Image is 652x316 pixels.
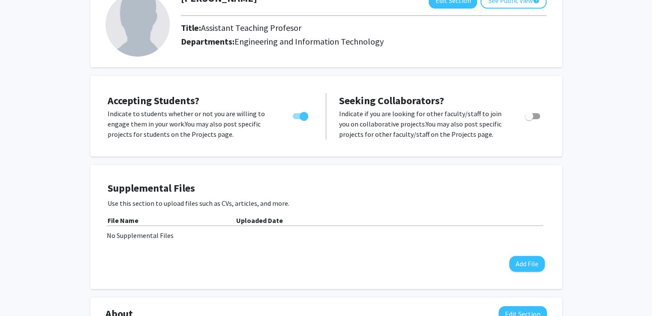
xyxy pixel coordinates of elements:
p: Indicate to students whether or not you are willing to engage them in your work. You may also pos... [108,108,276,139]
button: Add File [509,256,545,272]
span: Accepting Students? [108,94,199,107]
p: Indicate if you are looking for other faculty/staff to join you on collaborative projects. You ma... [339,108,508,139]
div: No Supplemental Files [107,230,546,241]
h2: Departments: [174,36,553,47]
div: Toggle [521,108,545,121]
b: File Name [108,216,138,225]
span: Engineering and Information Technology [234,36,384,47]
div: Toggle [289,108,313,121]
span: Assistant Teaching Profesor [201,22,301,33]
h4: Supplemental Files [108,182,545,195]
b: Uploaded Date [236,216,283,225]
p: Use this section to upload files such as CVs, articles, and more. [108,198,545,208]
iframe: Chat [6,277,36,310]
h2: Title: [181,23,301,33]
span: Seeking Collaborators? [339,94,444,107]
